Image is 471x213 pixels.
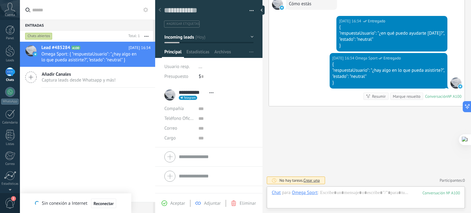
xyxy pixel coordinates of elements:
[463,178,465,183] span: 0
[332,67,445,74] div: "respuestaUsuario": "¿hay algo en lo que pueda asistirte?",
[140,31,153,42] button: Más
[25,32,52,40] div: Chats abiertos
[41,45,70,51] span: Lead #485284
[186,49,209,58] span: Estadísticas
[94,201,114,206] span: Reconectar
[164,114,194,124] button: Teléfono Oficina
[339,30,445,36] div: "respuestaUsuario": "¿en qué puedo ayudarte [DATE]?",
[279,178,320,183] div: No hay tareas.
[332,74,445,80] div: "estado": "neutral"
[239,200,256,206] span: Eliminar
[164,104,194,114] div: Compañía
[332,55,355,61] div: [DATE] 16:34
[448,94,461,99] div: № A100
[199,64,202,70] span: ...
[184,96,196,99] span: Telegram
[1,162,19,166] div: Correo
[339,24,445,30] div: {
[383,55,401,61] span: Entregado
[1,121,19,125] div: Calendario
[20,42,155,67] a: Lead #485284 A100 [DATE] 16:34 Omega Sport: { "respuestaUsuario": "¿hay algo en lo que pueda asis...
[164,49,182,58] span: Principal
[393,93,420,99] div: Marque resuelto
[423,190,460,196] div: 100
[35,198,116,208] div: Sin conexión a Internet
[304,178,320,183] span: Crear una
[164,116,196,121] span: Teléfono Oficina
[332,61,445,67] div: {
[1,142,19,146] div: Listas
[214,49,231,58] span: Archivos
[11,196,16,201] span: 2
[164,125,177,131] span: Correo
[42,77,116,83] span: Captura leads desde Whatsapp y más!
[425,94,448,99] div: Conversación
[450,78,461,89] span: Omega Sport
[167,22,199,26] span: #agregar etiquetas
[332,80,445,86] div: }
[339,43,445,49] div: }
[355,55,377,61] span: Omega Sport (Oficina de Venta)
[280,6,284,10] img: telegram-sm.svg
[164,74,188,79] span: Presupuesto
[292,190,318,195] div: Omega Sport
[372,93,386,99] div: Resumir
[199,72,254,82] div: $
[20,20,153,31] div: Entradas
[164,124,177,133] button: Correo
[164,72,194,82] div: Presupuesto
[42,71,116,77] span: Añadir Canales
[339,36,445,43] div: "estado": "neutral"
[440,178,465,183] a: Participantes:0
[282,190,291,196] span: para
[289,1,334,7] div: Cómo estás
[41,51,139,63] span: Omega Sport: { "respuestaUsuario": "¿hay algo en lo que pueda asistirte?", "estado": "neutral" }
[5,13,15,17] span: Cuenta
[258,6,265,15] div: Ocultar
[164,64,190,70] span: Usuario resp.
[33,52,37,56] img: telegram-sm.svg
[1,182,19,186] div: Estadísticas
[164,62,194,72] div: Usuario resp.
[204,200,221,206] span: Adjuntar
[126,33,140,39] div: Total: 1
[128,45,151,51] span: [DATE] 16:34
[170,200,185,206] span: Aceptar
[458,84,462,89] img: telegram-sm.svg
[1,78,19,82] div: Chats
[71,46,80,50] span: A100
[1,36,19,40] div: Panel
[1,99,19,105] div: WhatsApp
[91,199,116,208] button: Reconectar
[164,136,176,140] span: Cargo
[368,18,385,24] span: Entregado
[164,133,194,143] div: Cargo
[1,59,19,63] div: Leads
[339,18,362,24] div: [DATE] 16:34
